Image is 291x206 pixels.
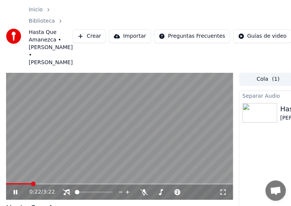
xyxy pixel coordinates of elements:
[29,6,43,14] a: Inicio
[29,6,73,66] nav: breadcrumb
[29,188,48,196] div: /
[29,188,41,196] span: 0:22
[109,29,151,43] button: Importar
[272,75,279,83] span: ( 1 )
[6,29,21,44] img: youka
[29,29,73,66] span: Hasta Que Amanezca • [PERSON_NAME] • [PERSON_NAME]
[154,29,230,43] button: Preguntas Frecuentes
[265,180,286,201] div: Chat abierto
[29,17,55,25] a: Biblioteca
[43,188,55,196] span: 3:22
[73,29,106,43] button: Crear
